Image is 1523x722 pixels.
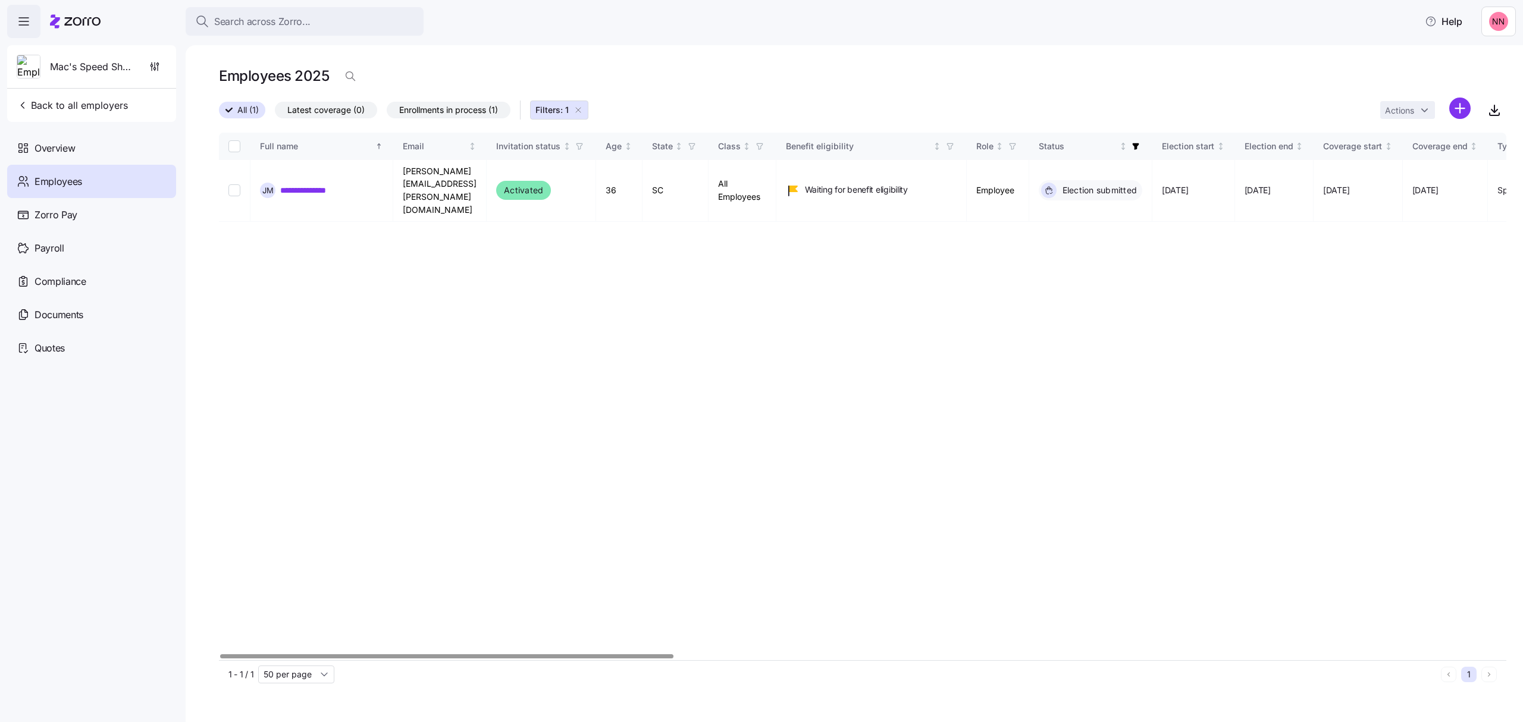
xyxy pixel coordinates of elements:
[606,140,622,153] div: Age
[399,102,498,118] span: Enrollments in process (1)
[709,133,776,160] th: ClassNot sorted
[393,133,487,160] th: EmailNot sorted
[17,55,40,79] img: Employer logo
[643,133,709,160] th: StateNot sorted
[7,198,176,231] a: Zorro Pay
[7,131,176,165] a: Overview
[1295,142,1303,150] div: Not sorted
[1162,184,1188,196] span: [DATE]
[652,140,673,153] div: State
[1412,184,1439,196] span: [DATE]
[262,187,274,194] span: J M
[393,160,487,222] td: [PERSON_NAME][EMAIL_ADDRESS][PERSON_NAME][DOMAIN_NAME]
[1039,140,1117,153] div: Status
[709,160,776,222] td: All Employees
[1119,142,1127,150] div: Not sorted
[967,160,1029,222] td: Employee
[1323,184,1349,196] span: [DATE]
[504,183,543,197] span: Activated
[50,59,133,74] span: Mac's Speed Shop
[214,14,311,29] span: Search across Zorro...
[7,231,176,265] a: Payroll
[933,142,941,150] div: Not sorted
[742,142,751,150] div: Not sorted
[1441,667,1456,682] button: Previous page
[805,184,908,196] span: Waiting for benefit eligibility
[1385,106,1414,115] span: Actions
[1415,10,1472,33] button: Help
[530,101,588,120] button: Filters: 1
[1314,133,1403,160] th: Coverage startNot sorted
[1217,142,1225,150] div: Not sorted
[35,174,82,189] span: Employees
[1245,184,1271,196] span: [DATE]
[1403,133,1488,160] th: Coverage endNot sorted
[35,141,75,156] span: Overview
[1380,101,1435,119] button: Actions
[35,307,83,322] span: Documents
[403,140,466,153] div: Email
[228,140,240,152] input: Select all records
[287,102,365,118] span: Latest coverage (0)
[12,93,133,117] button: Back to all employers
[596,133,643,160] th: AgeNot sorted
[487,133,596,160] th: Invitation statusNot sorted
[1152,133,1235,160] th: Election startNot sorted
[35,274,86,289] span: Compliance
[643,160,709,222] td: SC
[35,341,65,356] span: Quotes
[35,241,64,256] span: Payroll
[250,133,393,160] th: Full nameSorted ascending
[976,140,994,153] div: Role
[35,208,77,222] span: Zorro Pay
[718,140,741,153] div: Class
[596,160,643,222] td: 36
[17,98,128,112] span: Back to all employers
[468,142,477,150] div: Not sorted
[7,331,176,365] a: Quotes
[1029,133,1153,160] th: StatusNot sorted
[1425,14,1462,29] span: Help
[7,265,176,298] a: Compliance
[1245,140,1293,153] div: Election end
[786,140,931,153] div: Benefit eligibility
[186,7,424,36] button: Search across Zorro...
[228,184,240,196] input: Select record 1
[675,142,683,150] div: Not sorted
[1449,98,1471,119] svg: add icon
[1469,142,1478,150] div: Not sorted
[1323,140,1382,153] div: Coverage start
[995,142,1004,150] div: Not sorted
[776,133,967,160] th: Benefit eligibilityNot sorted
[624,142,632,150] div: Not sorted
[563,142,571,150] div: Not sorted
[1235,133,1314,160] th: Election endNot sorted
[7,298,176,331] a: Documents
[228,668,253,680] span: 1 - 1 / 1
[1162,140,1214,153] div: Election start
[219,67,329,85] h1: Employees 2025
[1059,184,1137,196] span: Election submitted
[237,102,259,118] span: All (1)
[375,142,383,150] div: Sorted ascending
[1489,12,1508,31] img: 37cb906d10cb440dd1cb011682786431
[496,140,560,153] div: Invitation status
[1481,667,1497,682] button: Next page
[7,165,176,198] a: Employees
[1412,140,1468,153] div: Coverage end
[967,133,1029,160] th: RoleNot sorted
[260,140,373,153] div: Full name
[1461,667,1477,682] button: 1
[1384,142,1393,150] div: Not sorted
[535,104,569,116] span: Filters: 1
